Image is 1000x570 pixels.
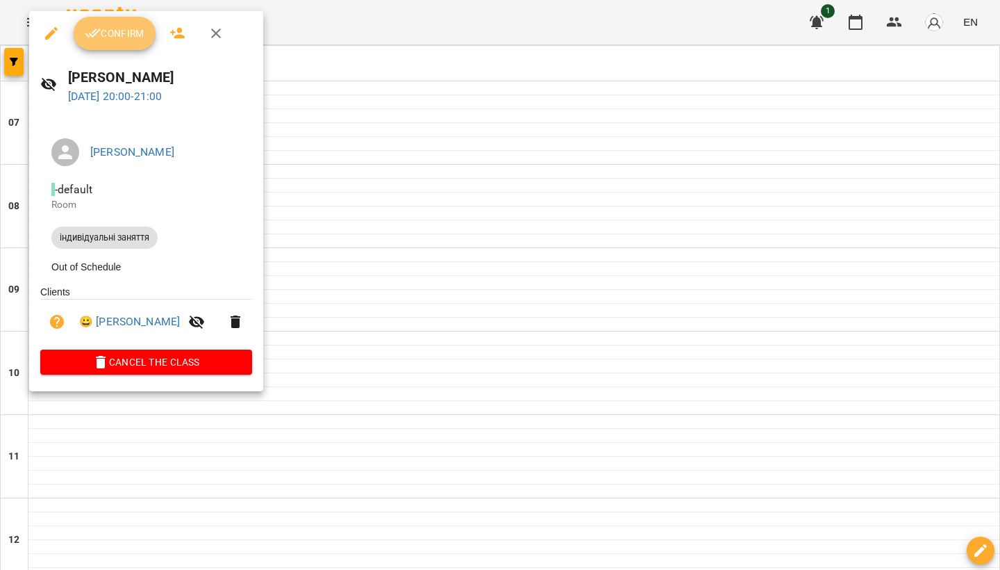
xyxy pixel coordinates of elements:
[90,145,174,158] a: [PERSON_NAME]
[85,25,144,42] span: Confirm
[40,285,252,350] ul: Clients
[40,254,252,279] li: Out of Schedule
[79,313,180,330] a: 😀 [PERSON_NAME]
[40,350,252,375] button: Cancel the class
[40,305,74,339] button: Unpaid. Bill the attendance?
[51,231,158,244] span: індивідуальні заняття
[68,67,252,88] h6: [PERSON_NAME]
[51,198,241,212] p: Room
[74,17,156,50] button: Confirm
[68,90,162,103] a: [DATE] 20:00-21:00
[51,354,241,370] span: Cancel the class
[51,183,95,196] span: - default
